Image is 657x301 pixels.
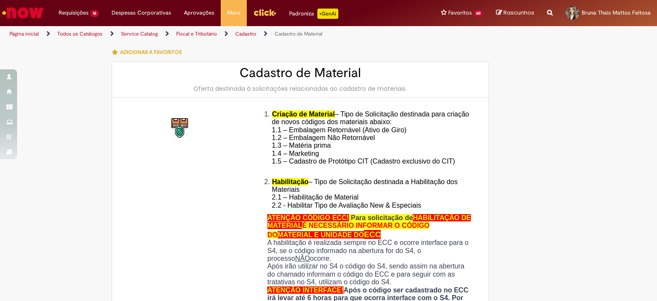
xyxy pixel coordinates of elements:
[121,84,480,93] div: Oferta destinada à solicitações relacionadas ao cadastro de materiais.
[235,30,256,37] a: Cadastro
[474,10,483,17] span: 60
[267,286,343,294] span: ATENÇÃO INTERFACE!
[496,9,534,17] a: Rascunhos
[1,4,45,21] img: ServiceNow
[57,30,103,37] a: Todos os Catálogos
[253,6,276,19] img: click_logo_yellow_360x200.png
[364,230,381,239] span: ECC
[503,9,534,17] span: Rascunhos
[267,214,349,221] span: ATENÇÃO CÓDIGO ECC!
[272,178,308,185] span: Habilitação
[317,9,338,19] p: +GenAi
[121,66,480,80] h2: Cadastro de Material
[176,30,217,37] a: Fiscal e Tributário
[59,9,89,17] span: Requisições
[448,9,472,17] span: Favoritos
[267,239,474,262] p: A habilitação é realizada sempre no ECC e ocorre interface para o S4, se o código informado na ab...
[227,9,240,17] span: More
[267,262,474,286] p: Após irão utilizar no S4 o código do S4, sendo assim na abertura do chamado informam o código do ...
[9,30,39,37] a: Página inicial
[351,214,413,221] span: Para solicitação de
[184,9,214,17] span: Aprovações
[90,10,99,17] span: 16
[295,255,310,262] u: NÃO
[272,110,335,118] span: Criação de Material
[6,26,432,42] ul: Trilhas de página
[272,178,458,209] span: – Tipo de Solicitação destinada a Habilitação dos Materiais 2.1 – Habilitação de Material 2.2 - H...
[121,30,158,37] a: Service Catalog
[267,214,471,229] span: HABILITAÇÃO DE MATERIAL
[289,9,338,19] div: Padroniza
[167,115,194,142] img: Cadastro de Material
[278,231,364,238] span: MATERIAL E UNIDADE DO
[267,222,429,238] span: É NECESSÁRIO INFORMAR O CÓDIGO DO
[582,9,651,16] span: Bruna Thais Mattos Feitosa
[120,49,182,56] span: Adicionar a Favoritos
[112,43,186,61] button: Adicionar a Favoritos
[275,30,323,37] a: Cadastro de Material
[272,110,469,173] span: – Tipo de Solicitação destinada para criação de novos códigos dos materiais abaixo: 1.1 – Embalag...
[112,9,171,17] span: Despesas Corporativas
